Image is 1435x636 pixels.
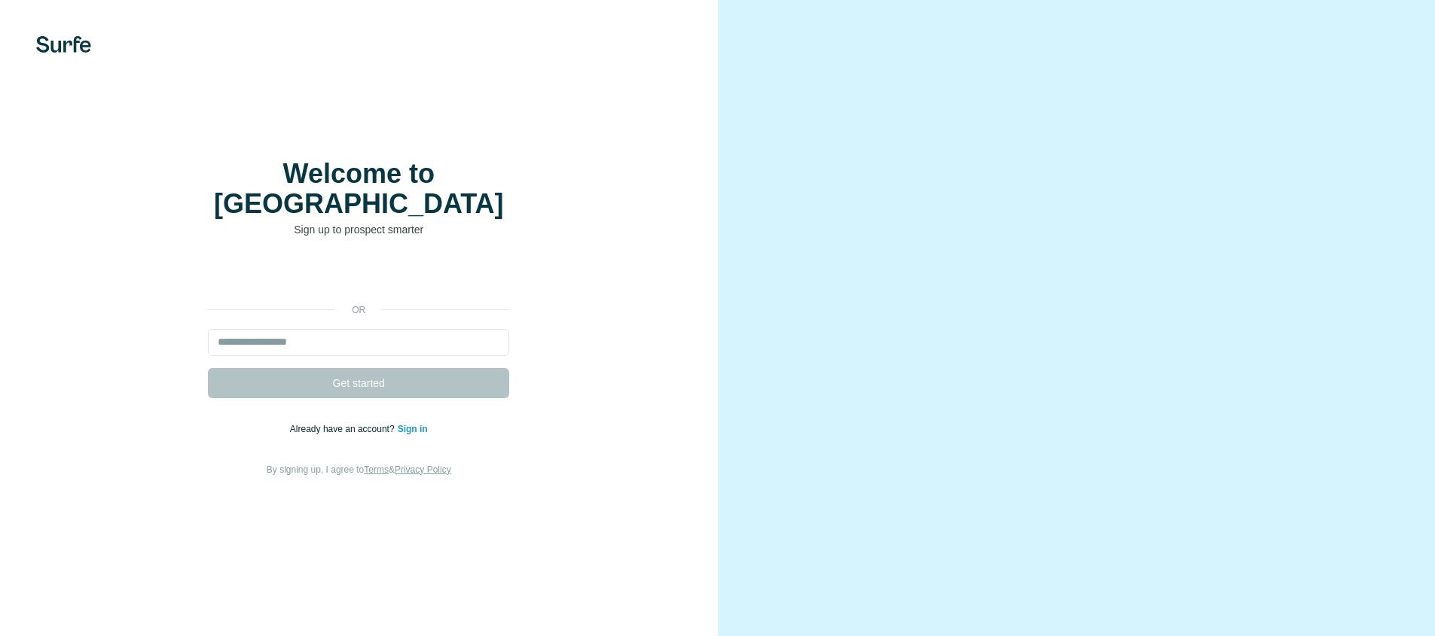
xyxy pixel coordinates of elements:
[364,464,389,475] a: Terms
[290,424,398,434] span: Already have an account?
[200,260,517,293] iframe: Schaltfläche „Über Google anmelden“
[398,424,428,434] a: Sign in
[36,36,91,53] img: Surfe's logo
[208,159,509,219] h1: Welcome to [GEOGRAPHIC_DATA]
[334,303,383,317] p: or
[208,222,509,237] p: Sign up to prospect smarter
[395,464,451,475] a: Privacy Policy
[267,464,451,475] span: By signing up, I agree to &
